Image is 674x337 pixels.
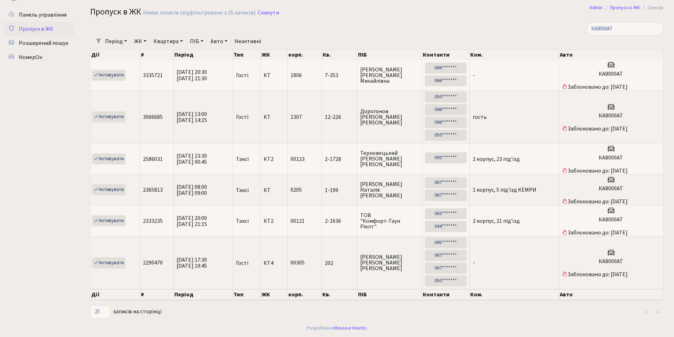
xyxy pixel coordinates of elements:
[322,50,358,60] th: Кв.
[325,72,355,78] span: 7-353
[143,259,163,267] span: 2290470
[470,50,559,60] th: Ком.
[264,156,284,162] span: КТ2
[473,113,487,121] span: гость
[290,113,302,121] span: 1307
[473,217,520,225] span: 2 корпус, 21 під'їзд
[4,22,74,36] a: Пропуск в ЖК
[360,254,419,271] span: [PERSON_NAME] [PERSON_NAME] [PERSON_NAME]
[290,155,305,163] span: 00123
[102,35,130,47] a: Період
[360,213,419,229] span: ТОВ "Комфорт-Таун Ріелт"
[261,50,288,60] th: ЖК
[236,187,249,193] span: Таксі
[177,256,207,270] span: [DATE] 17:30 [DATE] 19:45
[174,50,233,60] th: Період
[640,4,663,12] li: Список
[559,50,663,60] th: Авто
[236,156,249,162] span: Таксі
[562,216,660,223] h5: КА8000АТ
[19,53,42,61] span: НомерОк
[562,60,660,91] span: Заблоковано до: [DATE]
[325,218,355,224] span: 2-1636
[579,0,674,15] nav: breadcrumb
[151,35,186,47] a: Квартира
[177,69,207,82] span: [DATE] 20:30 [DATE] 21:30
[264,187,284,193] span: КТ
[264,114,284,120] span: КТ
[473,155,520,163] span: 2 корпус, 23 під'їзд
[92,215,126,226] a: Активувати
[143,186,163,194] span: 2365813
[177,152,207,166] span: [DATE] 23:30 [DATE] 00:45
[264,260,284,266] span: КТ4
[360,150,419,167] span: Терновецький [PERSON_NAME] [PERSON_NAME]
[208,35,230,47] a: Авто
[422,50,470,60] th: Контакти
[360,109,419,126] span: Дорогонов [PERSON_NAME] [PERSON_NAME]
[90,305,162,319] label: записів на сторінці
[357,289,422,300] th: ПІБ
[143,71,163,79] span: 3335721
[19,11,67,19] span: Панель управління
[143,217,163,225] span: 2333235
[236,114,248,120] span: Гості
[91,289,140,300] th: Дії
[232,35,264,47] a: Неактивні
[288,50,322,60] th: корп.
[4,50,74,64] a: НомерОк
[4,8,74,22] a: Панель управління
[559,289,663,300] th: Авто
[360,67,419,84] span: [PERSON_NAME] [PERSON_NAME] Михайлівна
[562,258,660,265] h5: КА8000АТ
[90,305,111,319] select: записів на сторінці
[177,110,207,124] span: [DATE] 13:00 [DATE] 14:15
[19,25,53,33] span: Пропуск в ЖК
[261,289,288,300] th: ЖК
[90,6,141,18] span: Пропуск в ЖК
[290,259,305,267] span: 00305
[473,71,475,79] span: -
[4,36,74,50] a: Розширений пошук
[140,50,174,60] th: #
[92,153,126,164] a: Активувати
[290,71,302,79] span: 1806
[92,184,126,195] a: Активувати
[610,4,640,11] a: Пропуск в ЖК
[236,218,249,224] span: Таксі
[325,260,355,266] span: 202
[91,50,140,60] th: Дії
[174,289,233,300] th: Період
[140,289,174,300] th: #
[236,260,248,266] span: Гості
[562,112,660,119] h5: КА8000АТ
[143,155,163,163] span: 2586031
[143,113,163,121] span: 3066685
[325,114,355,120] span: 12-226
[562,206,660,237] span: Заблоковано до: [DATE]
[264,72,284,78] span: КТ
[290,217,305,225] span: 00121
[19,39,68,47] span: Розширений пошук
[236,72,248,78] span: Гості
[288,289,322,300] th: корп.
[589,4,603,11] a: Admin
[233,50,261,60] th: Тип
[562,71,660,77] h5: КА8000АТ
[290,186,302,194] span: 0205
[562,103,660,133] span: Заблоковано до: [DATE]
[187,35,206,47] a: ПІБ
[92,111,126,122] a: Активувати
[92,70,126,81] a: Активувати
[562,248,660,279] span: Заблоковано до: [DATE]
[360,181,419,198] span: [PERSON_NAME] Наталія [PERSON_NAME]
[473,259,475,267] span: -
[325,187,355,193] span: 1-199
[322,289,357,300] th: Кв.
[562,155,660,161] h5: КА8000АТ
[143,10,257,16] div: Немає записів (відфільтровано з 25 записів).
[562,144,660,175] span: Заблоковано до: [DATE]
[306,324,368,332] div: Розроблено .
[562,185,660,192] h5: КА8000АТ
[473,186,536,194] span: 1 корпус, 5 під'їзд КЕМРИ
